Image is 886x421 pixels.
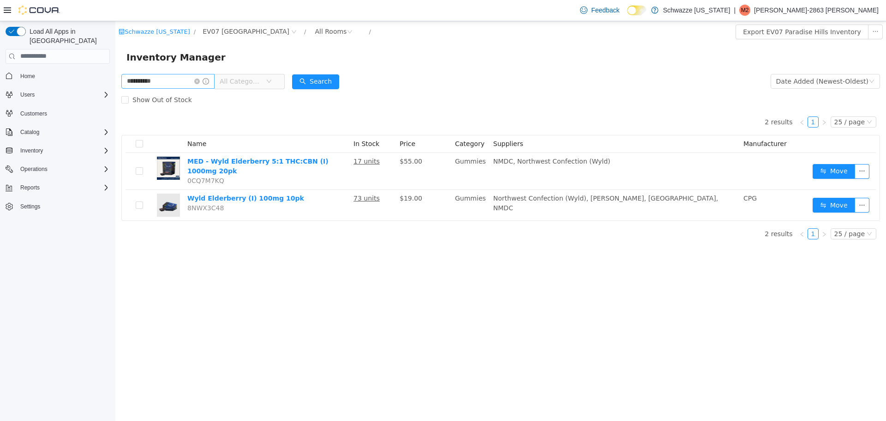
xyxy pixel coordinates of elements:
a: Wyld Elderberry (I) 100mg 10pk [72,173,189,181]
a: 1 [693,96,703,106]
div: 25 / page [719,207,749,218]
i: icon: left [684,210,689,216]
a: icon: shopSchwazze [US_STATE] [3,7,75,14]
span: Users [17,89,110,100]
button: Catalog [17,127,43,138]
span: Price [284,119,300,126]
button: icon: ellipsis [739,143,754,158]
span: Northwest Confection (Wyld), [PERSON_NAME], [GEOGRAPHIC_DATA], NMDC [378,173,603,190]
span: Show Out of Stock [13,75,80,82]
button: Reports [2,181,114,194]
a: Home [17,71,39,82]
span: / [78,7,80,14]
span: Operations [17,164,110,175]
a: 1 [693,207,703,218]
button: icon: swapMove [697,143,740,158]
span: $55.00 [284,136,307,144]
span: Operations [20,165,48,173]
button: Home [2,69,114,83]
u: 73 units [238,173,264,181]
span: Inventory [20,147,43,154]
span: Home [20,73,35,80]
span: Settings [17,201,110,212]
span: All Categories [104,55,146,65]
li: 1 [692,95,703,106]
div: Date Added (Newest-Oldest) [661,53,753,67]
span: 8NWX3C48 [72,183,108,190]
span: Suppliers [378,119,408,126]
span: Customers [17,108,110,119]
span: Manufacturer [628,119,671,126]
span: Customers [20,110,47,117]
p: Schwazze [US_STATE] [663,5,730,16]
span: Reports [17,182,110,193]
span: Inventory Manager [11,29,116,43]
button: Settings [2,200,114,213]
p: | [734,5,736,16]
span: 0CQ7M7KQ [72,156,109,163]
button: Users [2,88,114,101]
span: Name [72,119,91,126]
button: icon: ellipsis [739,177,754,191]
li: 2 results [649,95,677,106]
i: icon: right [706,210,712,216]
a: Customers [17,108,51,119]
div: 25 / page [719,96,749,106]
u: 17 units [238,136,264,144]
img: Wyld Elderberry (I) 100mg 10pk hero shot [42,172,65,195]
i: icon: down [751,210,757,216]
i: icon: close-circle [232,8,237,13]
a: MED - Wyld Elderberry 5:1 THC:CBN (I) 1000mg 20pk [72,136,213,153]
button: Operations [17,164,51,175]
button: Customers [2,107,114,120]
li: Next Page [703,95,714,106]
button: Operations [2,163,114,176]
nav: Complex example [6,66,110,238]
span: M2 [741,5,749,16]
button: Catalog [2,126,114,139]
i: icon: down [751,98,757,104]
span: Users [20,91,35,98]
span: Catalog [17,127,110,138]
span: / [189,7,191,14]
div: Matthew-2863 Turner [739,5,750,16]
a: Feedback [576,1,623,19]
span: Load All Apps in [GEOGRAPHIC_DATA] [26,27,110,45]
img: Cova [18,6,60,15]
button: Export EV07 Paradise Hills Inventory [620,3,753,18]
button: icon: ellipsis [753,3,767,18]
td: Gummies [336,132,374,169]
i: icon: right [706,98,712,104]
span: Feedback [591,6,619,15]
span: Home [17,70,110,82]
span: NMDC, Northwest Confection (Wyld) [378,136,495,144]
span: In Stock [238,119,264,126]
img: MED - Wyld Elderberry 5:1 THC:CBN (I) 1000mg 20pk hero shot [42,135,65,159]
td: Gummies [336,169,374,199]
span: $19.00 [284,173,307,181]
li: Next Page [703,207,714,218]
span: EV07 Paradise Hills [87,5,174,15]
i: icon: left [684,98,689,104]
button: Users [17,89,38,100]
button: icon: swapMove [697,177,740,191]
i: icon: down [151,57,156,64]
span: Reports [20,184,40,191]
a: Settings [17,201,44,212]
li: Previous Page [681,207,692,218]
i: icon: shop [3,7,9,13]
i: icon: info-circle [87,57,94,63]
button: Reports [17,182,43,193]
span: Settings [20,203,40,210]
span: CPG [628,173,641,181]
button: Inventory [17,145,47,156]
i: icon: close-circle [176,8,181,13]
span: Inventory [17,145,110,156]
span: Catalog [20,128,39,136]
span: Dark Mode [627,15,628,16]
input: Dark Mode [627,6,647,15]
button: icon: searchSearch [177,53,224,68]
span: / [253,7,255,14]
li: Previous Page [681,95,692,106]
button: Inventory [2,144,114,157]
